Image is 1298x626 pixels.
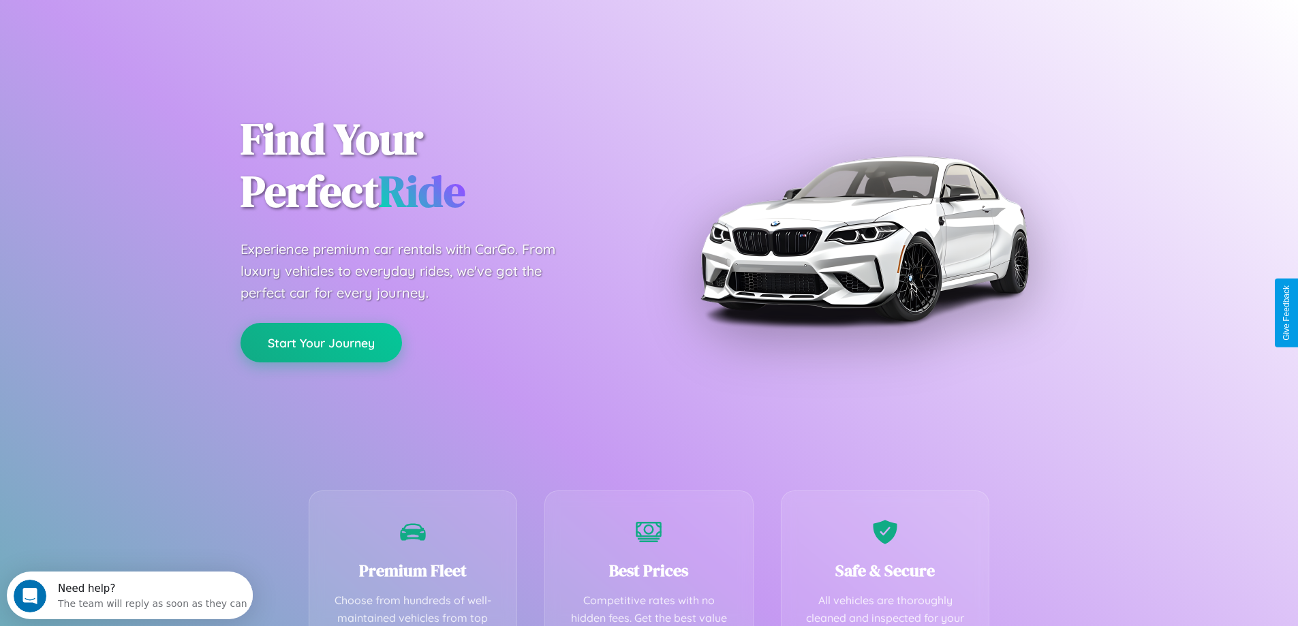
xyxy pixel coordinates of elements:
div: Open Intercom Messenger [5,5,253,43]
iframe: Intercom live chat [14,580,46,612]
span: Ride [379,161,465,221]
h3: Safe & Secure [802,559,969,582]
p: Experience premium car rentals with CarGo. From luxury vehicles to everyday rides, we've got the ... [241,238,581,304]
div: Need help? [51,12,241,22]
h3: Premium Fleet [330,559,497,582]
h1: Find Your Perfect [241,113,629,218]
div: The team will reply as soon as they can [51,22,241,37]
iframe: Intercom live chat discovery launcher [7,572,253,619]
img: Premium BMW car rental vehicle [694,68,1034,409]
h3: Best Prices [566,559,732,582]
div: Give Feedback [1282,285,1291,341]
button: Start Your Journey [241,323,402,362]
